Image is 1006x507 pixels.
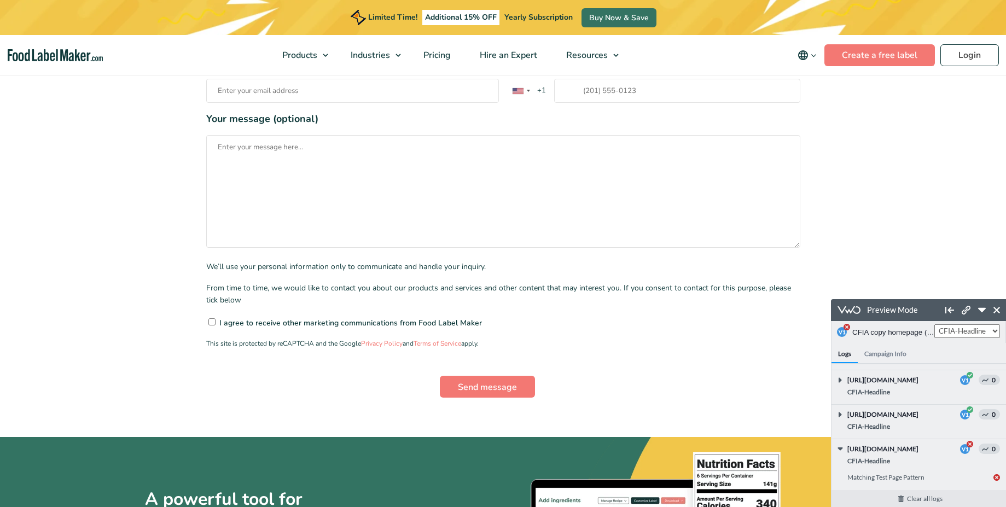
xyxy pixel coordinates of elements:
[16,145,115,155] span: [URL][DOMAIN_NAME]
[581,8,656,27] a: Buy Now & Save
[206,79,499,103] input: Email address*
[504,12,573,22] span: Yearly Subscription
[279,49,318,61] span: Products
[206,112,800,126] span: Your message (optional)
[422,10,499,25] span: Additional 15% OFF
[508,79,533,102] div: United States: +1
[135,147,138,153] span: 1
[532,85,551,96] span: +1
[129,76,139,86] div: V
[368,12,417,22] span: Limited Time!
[148,144,169,155] span: 0
[16,171,169,185] div: Matching Test Page Pattern
[27,44,82,64] h4: Campaign Info
[554,79,800,103] input: Phone number* List of countries+1
[466,35,549,75] a: Hire an Expert
[217,318,482,328] span: I agree to receive other marketing communications from Food Label Maker
[21,24,103,43] button: CFIA copy homepage (ID: 22)
[361,339,403,348] a: Privacy Policy
[16,120,169,134] div: CFIA-Headline
[148,75,169,86] span: 0
[1,44,27,64] h4: Logs
[208,318,216,325] input: I agree to receive other marketing communications from Food Label Maker
[563,49,609,61] span: Resources
[16,155,169,168] div: CFIA-Headline
[268,35,334,75] a: Products
[440,376,535,398] input: Send message
[16,86,169,100] div: CFIA-Headline
[16,76,115,86] span: [URL][DOMAIN_NAME]
[414,339,461,348] a: Terms of Service
[824,44,935,66] a: Create a free label
[129,145,139,155] div: V
[206,261,800,273] p: We’ll use your personal information only to communicate and handle your inquiry.
[206,135,800,248] textarea: Your message (optional)
[347,49,391,61] span: Industries
[129,110,139,120] div: V
[940,44,999,66] a: Login
[148,110,169,120] span: 0
[336,35,406,75] a: Industries
[135,112,138,119] span: 1
[135,78,138,84] span: 1
[476,49,538,61] span: Hire an Expert
[206,282,800,307] p: From time to time, we would like to contact you about our products and services and other content...
[552,35,624,75] a: Resources
[420,49,452,61] span: Pricing
[16,110,115,120] span: [URL][DOMAIN_NAME]
[206,339,800,349] p: This site is protected by reCAPTCHA and the Google and apply.
[409,35,463,75] a: Pricing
